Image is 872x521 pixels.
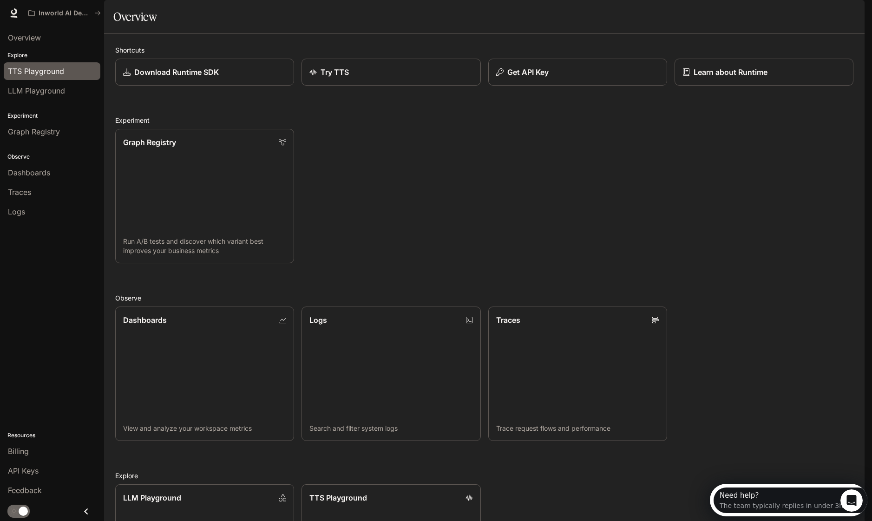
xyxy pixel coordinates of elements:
[115,115,853,125] h2: Experiment
[123,424,286,433] p: View and analyze your workspace metrics
[123,237,286,255] p: Run A/B tests and discover which variant best improves your business metrics
[24,4,105,22] button: All workspaces
[309,424,472,433] p: Search and filter system logs
[123,314,167,326] p: Dashboards
[115,59,294,86] a: Download Runtime SDK
[10,15,133,25] div: The team typically replies in under 3h
[10,8,133,15] div: Need help?
[496,314,520,326] p: Traces
[488,59,667,86] button: Get API Key
[302,307,480,441] a: LogsSearch and filter system logs
[840,489,863,512] iframe: Intercom live chat
[134,67,219,78] p: Download Runtime SDK
[694,67,767,78] p: Learn about Runtime
[710,484,867,516] iframe: Intercom live chat discovery launcher
[115,307,294,441] a: DashboardsView and analyze your workspace metrics
[115,129,294,263] a: Graph RegistryRun A/B tests and discover which variant best improves your business metrics
[309,492,367,503] p: TTS Playground
[309,314,327,326] p: Logs
[321,67,349,78] p: Try TTS
[496,424,659,433] p: Trace request flows and performance
[488,307,667,441] a: TracesTrace request flows and performance
[675,59,853,86] a: Learn about Runtime
[507,67,549,78] p: Get API Key
[115,45,853,55] h2: Shortcuts
[4,4,161,29] div: Open Intercom Messenger
[113,7,157,26] h1: Overview
[123,137,176,148] p: Graph Registry
[302,59,480,86] a: Try TTS
[115,293,853,303] h2: Observe
[123,492,181,503] p: LLM Playground
[115,471,853,481] h2: Explore
[39,9,91,17] p: Inworld AI Demos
